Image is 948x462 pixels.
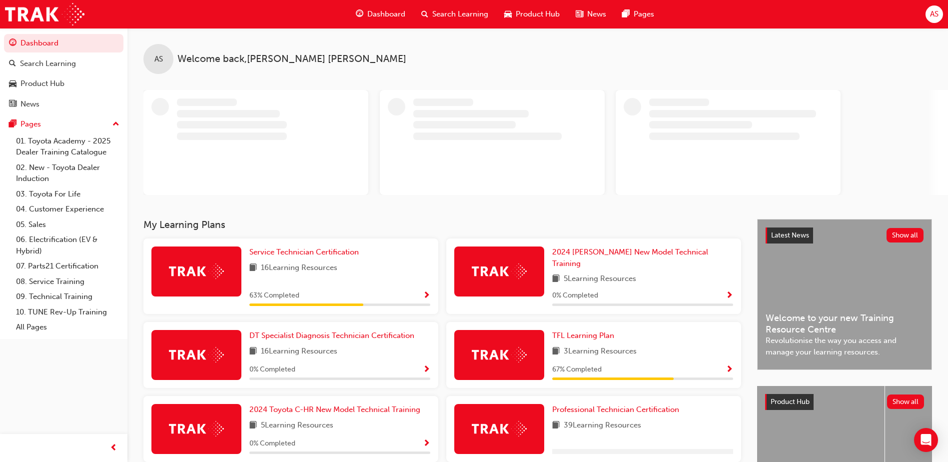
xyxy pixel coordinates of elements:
button: Show Progress [423,437,430,450]
a: 2024 [PERSON_NAME] New Model Technical Training [552,246,733,269]
span: pages-icon [9,120,16,129]
span: book-icon [249,419,257,432]
span: 2024 Toyota C-HR New Model Technical Training [249,405,420,414]
span: News [587,8,606,20]
span: Product Hub [516,8,560,20]
a: 10. TUNE Rev-Up Training [12,304,123,320]
span: 5 Learning Resources [261,419,333,432]
a: 03. Toyota For Life [12,186,123,202]
span: 2024 [PERSON_NAME] New Model Technical Training [552,247,708,268]
span: up-icon [112,118,119,131]
a: 05. Sales [12,217,123,232]
span: Show Progress [423,291,430,300]
a: Latest NewsShow allWelcome to your new Training Resource CentreRevolutionise the way you access a... [757,219,932,370]
button: AS [926,5,943,23]
a: News [4,95,123,113]
button: Show all [887,228,924,242]
span: 0 % Completed [249,364,295,375]
a: Search Learning [4,54,123,73]
span: Show Progress [423,439,430,448]
a: pages-iconPages [614,4,662,24]
a: 01. Toyota Academy - 2025 Dealer Training Catalogue [12,133,123,160]
a: 07. Parts21 Certification [12,258,123,274]
span: book-icon [552,273,560,285]
a: 04. Customer Experience [12,201,123,217]
button: Show all [887,394,925,409]
a: Service Technician Certification [249,246,363,258]
span: book-icon [552,419,560,432]
a: Product Hub [4,74,123,93]
span: 16 Learning Resources [261,345,337,358]
div: Open Intercom Messenger [914,428,938,452]
button: Show Progress [726,289,733,302]
span: Latest News [771,231,809,239]
a: search-iconSearch Learning [413,4,496,24]
a: Latest NewsShow all [766,227,924,243]
span: 63 % Completed [249,290,299,301]
span: 0 % Completed [552,290,598,301]
button: Pages [4,115,123,133]
span: book-icon [552,345,560,358]
div: News [20,98,39,110]
span: Search Learning [432,8,488,20]
span: book-icon [249,262,257,274]
span: 67 % Completed [552,364,602,375]
span: Welcome to your new Training Resource Centre [766,312,924,335]
div: Product Hub [20,78,64,89]
span: AS [930,8,939,20]
a: TFL Learning Plan [552,330,618,341]
span: Welcome back , [PERSON_NAME] [PERSON_NAME] [177,53,406,65]
div: Search Learning [20,58,76,69]
img: Trak [472,347,527,362]
button: Show Progress [423,289,430,302]
a: 09. Technical Training [12,289,123,304]
a: Product HubShow all [765,394,924,410]
button: Show Progress [423,363,430,376]
a: 02. New - Toyota Dealer Induction [12,160,123,186]
a: 06. Electrification (EV & Hybrid) [12,232,123,258]
span: news-icon [576,8,583,20]
a: news-iconNews [568,4,614,24]
a: guage-iconDashboard [348,4,413,24]
button: DashboardSearch LearningProduct HubNews [4,32,123,115]
img: Trak [169,421,224,436]
span: 39 Learning Resources [564,419,641,432]
span: DT Specialist Diagnosis Technician Certification [249,331,414,340]
a: Professional Technician Certification [552,404,683,415]
img: Trak [472,421,527,436]
span: 5 Learning Resources [564,273,636,285]
span: Show Progress [726,291,733,300]
span: 0 % Completed [249,438,295,449]
span: search-icon [421,8,428,20]
span: pages-icon [622,8,630,20]
button: Show Progress [726,363,733,376]
span: Revolutionise the way you access and manage your learning resources. [766,335,924,357]
span: car-icon [9,79,16,88]
span: 3 Learning Resources [564,345,637,358]
span: car-icon [504,8,512,20]
span: AS [154,53,163,65]
span: Show Progress [423,365,430,374]
h3: My Learning Plans [143,219,741,230]
span: Service Technician Certification [249,247,359,256]
a: DT Specialist Diagnosis Technician Certification [249,330,418,341]
span: guage-icon [356,8,363,20]
span: prev-icon [110,442,117,454]
span: Product Hub [771,397,810,406]
span: Show Progress [726,365,733,374]
a: All Pages [12,319,123,335]
span: 16 Learning Resources [261,262,337,274]
a: Dashboard [4,34,123,52]
span: search-icon [9,59,16,68]
a: car-iconProduct Hub [496,4,568,24]
span: book-icon [249,345,257,358]
img: Trak [169,347,224,362]
img: Trak [169,263,224,279]
a: 2024 Toyota C-HR New Model Technical Training [249,404,424,415]
span: Pages [634,8,654,20]
img: Trak [5,3,84,25]
span: Dashboard [367,8,405,20]
span: TFL Learning Plan [552,331,614,340]
span: guage-icon [9,39,16,48]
